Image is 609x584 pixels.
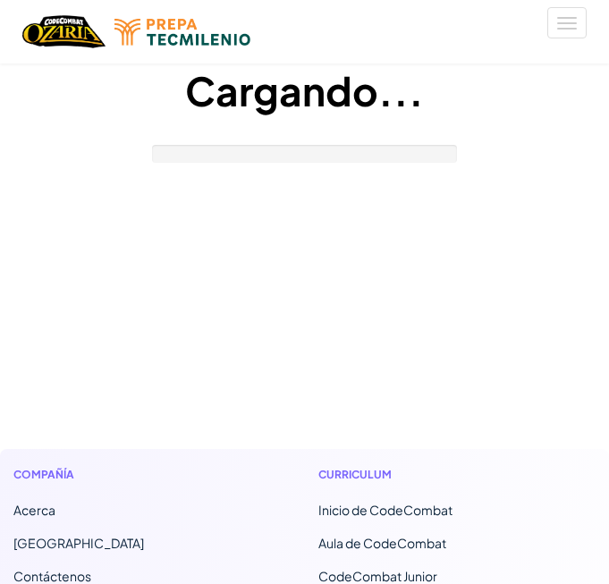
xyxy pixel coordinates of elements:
a: CodeCombat Junior [318,568,437,584]
h1: Compañía [13,467,292,483]
a: Aula de CodeCombat [318,535,446,551]
span: Contáctenos [13,568,91,584]
a: Ozaria by CodeCombat logo [22,13,106,50]
a: [GEOGRAPHIC_DATA] [13,535,144,551]
img: Home [22,13,106,50]
span: Inicio de CodeCombat [318,502,453,518]
h1: Curriculum [318,467,596,483]
img: Tecmilenio logo [114,19,250,46]
a: Acerca [13,502,55,518]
